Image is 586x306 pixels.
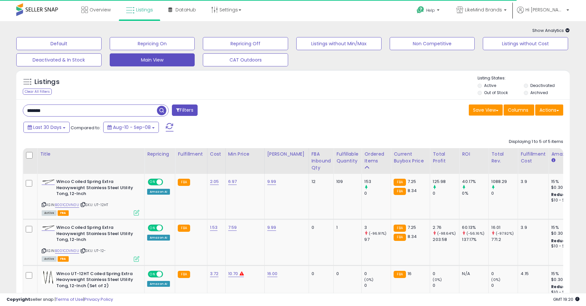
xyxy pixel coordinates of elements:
[178,151,204,158] div: Fulfillment
[210,224,218,231] a: 1.53
[408,188,417,194] span: 8.34
[162,271,173,277] span: OFF
[433,277,442,282] small: (0%)
[521,271,543,277] div: 4.15
[553,296,579,302] span: 2025-10-9 19:20 GMT
[56,296,83,302] a: Terms of Use
[462,225,488,230] div: 60.13%
[390,37,475,50] button: Non Competitive
[267,271,278,277] a: 16.00
[467,231,484,236] small: (-56.16%)
[148,225,157,231] span: ON
[336,271,356,277] div: 0
[491,190,518,196] div: 0
[35,77,60,87] h5: Listings
[394,179,406,186] small: FBA
[16,53,102,66] button: Deactivated & In Stock
[364,237,391,243] div: 97
[532,27,570,34] span: Show Analytics
[433,283,459,288] div: 0
[408,178,416,185] span: 7.25
[551,158,555,163] small: Amazon Fees.
[147,151,172,158] div: Repricing
[491,283,518,288] div: 0
[178,225,190,232] small: FBA
[433,271,459,277] div: 0
[178,271,190,278] small: FBA
[462,190,488,196] div: 0%
[178,179,190,186] small: FBA
[110,53,195,66] button: Main View
[296,37,382,50] button: Listings without Min/Max
[521,151,546,164] div: Fulfillment Cost
[42,179,139,215] div: ASIN:
[517,7,569,21] a: Hi [PERSON_NAME]
[7,296,30,302] strong: Copyright
[535,104,563,116] button: Actions
[462,237,488,243] div: 137.17%
[416,6,425,14] i: Get Help
[228,178,237,185] a: 6.97
[433,237,459,243] div: 203.58
[408,271,412,277] span: 16
[7,297,113,303] div: seller snap | |
[147,189,170,195] div: Amazon AI
[267,224,276,231] a: 9.99
[55,248,79,254] a: B001CDVN0U
[364,277,373,282] small: (0%)
[228,224,237,231] a: 7.59
[525,7,565,13] span: Hi [PERSON_NAME]
[312,179,329,185] div: 12
[312,225,329,230] div: 0
[42,179,55,185] img: 21nwI7MRJKL._SL40_.jpg
[56,179,135,199] b: Winco Coiled Spring Extra Heavyweight Stainless Steel Utility Tong, 12-Inch
[148,179,157,185] span: ON
[478,75,569,81] p: Listing States:
[437,231,456,236] small: (-98.64%)
[42,271,55,284] img: 41TjC-5C1CL._SL40_.jpg
[56,271,135,291] b: Winco UT-12HT Coiled Spring Extra Heavyweight Stainless Steel Utility Tong, 12-Inch (Set of 2)
[394,234,406,241] small: FBA
[210,271,219,277] a: 3.72
[84,296,113,302] a: Privacy Policy
[136,7,153,13] span: Listings
[364,225,391,230] div: 3
[484,90,508,95] label: Out of Stock
[496,231,514,236] small: (-97.92%)
[483,37,568,50] button: Listings without Cost
[426,7,435,13] span: Help
[336,225,356,230] div: 1
[336,151,359,164] div: Fulfillable Quantity
[469,104,503,116] button: Save View
[80,202,108,207] span: | SKU: UT-12HT
[521,225,543,230] div: 3.9
[394,151,427,164] div: Current Buybox Price
[364,190,391,196] div: 0
[491,179,518,185] div: 1088.29
[433,190,459,196] div: 0
[162,179,173,185] span: OFF
[364,179,391,185] div: 153
[42,210,57,216] span: All listings currently available for purchase on Amazon
[504,104,534,116] button: Columns
[175,7,196,13] span: DataHub
[267,151,306,158] div: [PERSON_NAME]
[394,188,406,195] small: FBA
[40,151,142,158] div: Title
[23,122,70,133] button: Last 30 Days
[210,178,219,185] a: 2.05
[408,224,416,230] span: 7.25
[491,151,515,164] div: Total Rev.
[228,271,238,277] a: 10.70
[433,225,459,230] div: 2.76
[80,248,106,253] span: | SKU: UT-12-
[42,225,139,261] div: ASIN:
[491,277,500,282] small: (0%)
[394,271,406,278] small: FBA
[58,210,69,216] span: FBA
[55,202,79,208] a: B001CDVN0U
[491,225,518,230] div: 16.01
[103,122,159,133] button: Aug-10 - Sep-08
[110,37,195,50] button: Repricing On
[491,237,518,243] div: 771.2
